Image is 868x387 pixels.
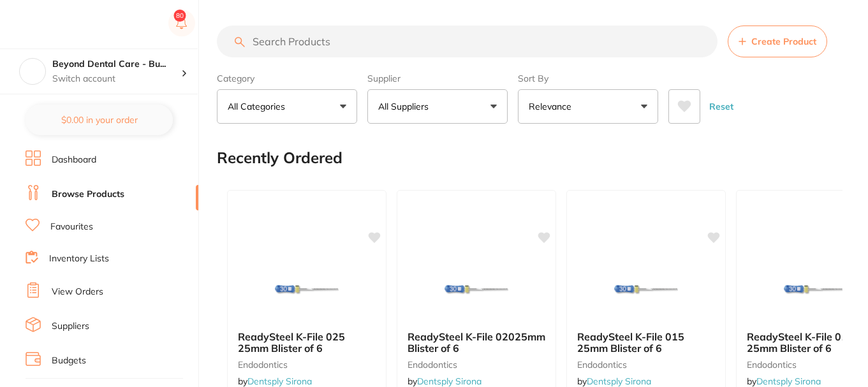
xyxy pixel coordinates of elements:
span: Create Product [751,36,816,47]
a: Browse Products [52,188,124,201]
img: ReadySteel K-File 010 25mm Blister of 6 [774,257,857,321]
span: by [577,376,651,387]
img: ReadySteel K-File 015 25mm Blister of 6 [605,257,688,321]
a: Restocq Logo [26,10,107,39]
h2: Recently Ordered [217,149,342,167]
button: Create Product [728,26,827,57]
button: All Categories [217,89,357,124]
span: by [408,376,482,387]
a: Suppliers [52,320,89,333]
h4: Beyond Dental Care - Burpengary [52,58,181,71]
a: Dashboard [52,154,96,166]
span: by [238,376,312,387]
label: Category [217,73,357,84]
a: Dentsply Sirona [587,376,651,387]
label: Sort By [518,73,658,84]
img: Beyond Dental Care - Burpengary [20,59,45,84]
img: ReadySteel K-File 025 25mm Blister of 6 [265,257,348,321]
a: Dentsply Sirona [417,376,482,387]
p: All Categories [228,100,290,113]
a: Budgets [52,354,86,367]
p: Switch account [52,73,181,85]
b: ReadySteel K-File 015 25mm Blister of 6 [577,331,715,354]
button: All Suppliers [367,89,508,124]
small: endodontics [408,360,545,370]
label: Supplier [367,73,508,84]
small: endodontics [238,360,376,370]
button: Relevance [518,89,658,124]
a: Dentsply Sirona [247,376,312,387]
img: ReadySteel K-File 02025mm Blister of 6 [435,257,518,321]
input: Search Products [217,26,717,57]
p: All Suppliers [378,100,434,113]
small: endodontics [577,360,715,370]
a: Favourites [50,221,93,233]
img: Restocq Logo [26,17,107,32]
span: by [747,376,821,387]
a: Dentsply Sirona [756,376,821,387]
p: Relevance [529,100,577,113]
b: ReadySteel K-File 025 25mm Blister of 6 [238,331,376,354]
b: ReadySteel K-File 02025mm Blister of 6 [408,331,545,354]
a: Inventory Lists [49,252,109,265]
button: Reset [705,89,737,124]
button: $0.00 in your order [26,105,173,135]
a: View Orders [52,286,103,298]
